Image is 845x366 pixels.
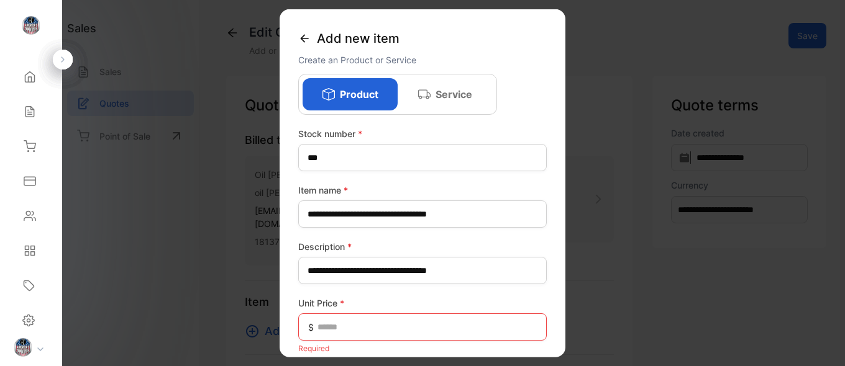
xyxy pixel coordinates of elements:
img: logo [22,16,40,35]
label: Item name [298,184,547,197]
p: Product [340,87,378,102]
span: $ [308,321,314,334]
label: Unit Price [298,297,547,310]
p: Service [436,87,472,102]
label: Description [298,240,547,253]
p: Required [298,341,547,357]
label: Stock number [298,127,547,140]
img: profile [14,338,32,357]
span: Add new item [317,29,400,48]
span: Create an Product or Service [298,55,416,65]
